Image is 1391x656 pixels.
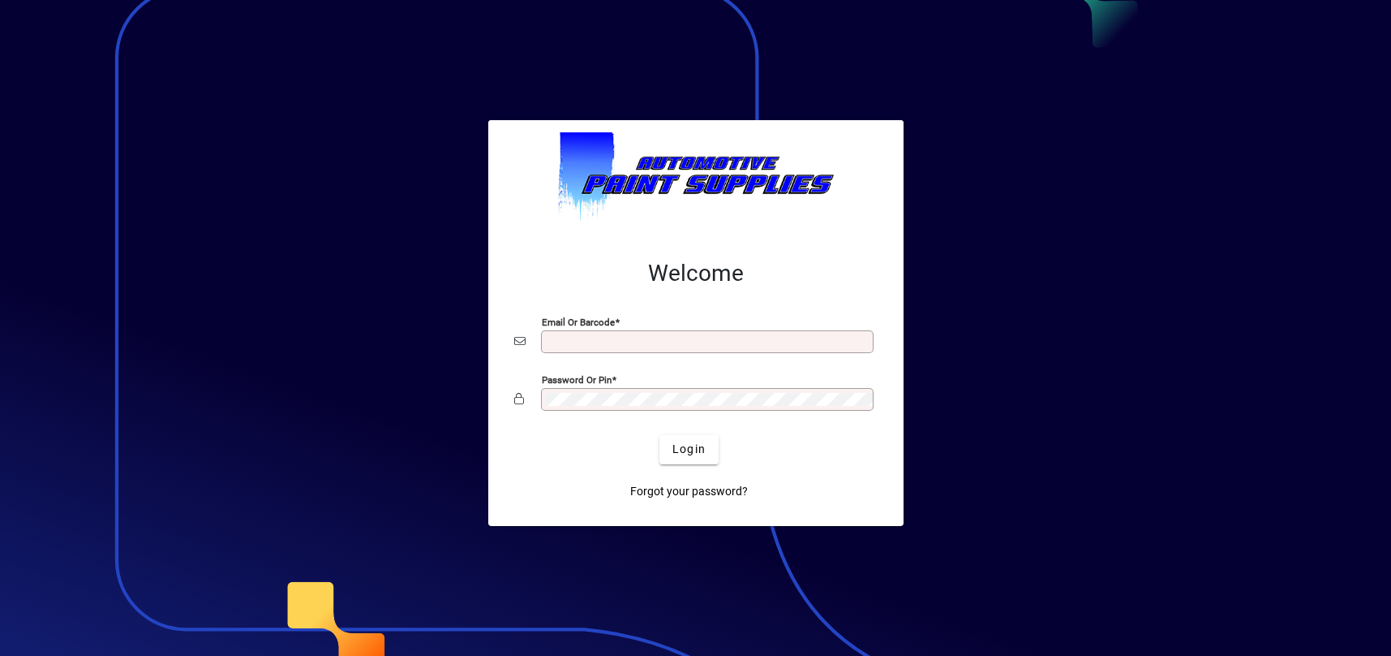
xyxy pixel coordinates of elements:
[542,373,612,385] mat-label: Password or Pin
[624,477,754,507] a: Forgot your password?
[672,441,706,458] span: Login
[630,483,748,500] span: Forgot your password?
[542,316,615,327] mat-label: Email or Barcode
[514,260,878,287] h2: Welcome
[659,435,719,464] button: Login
